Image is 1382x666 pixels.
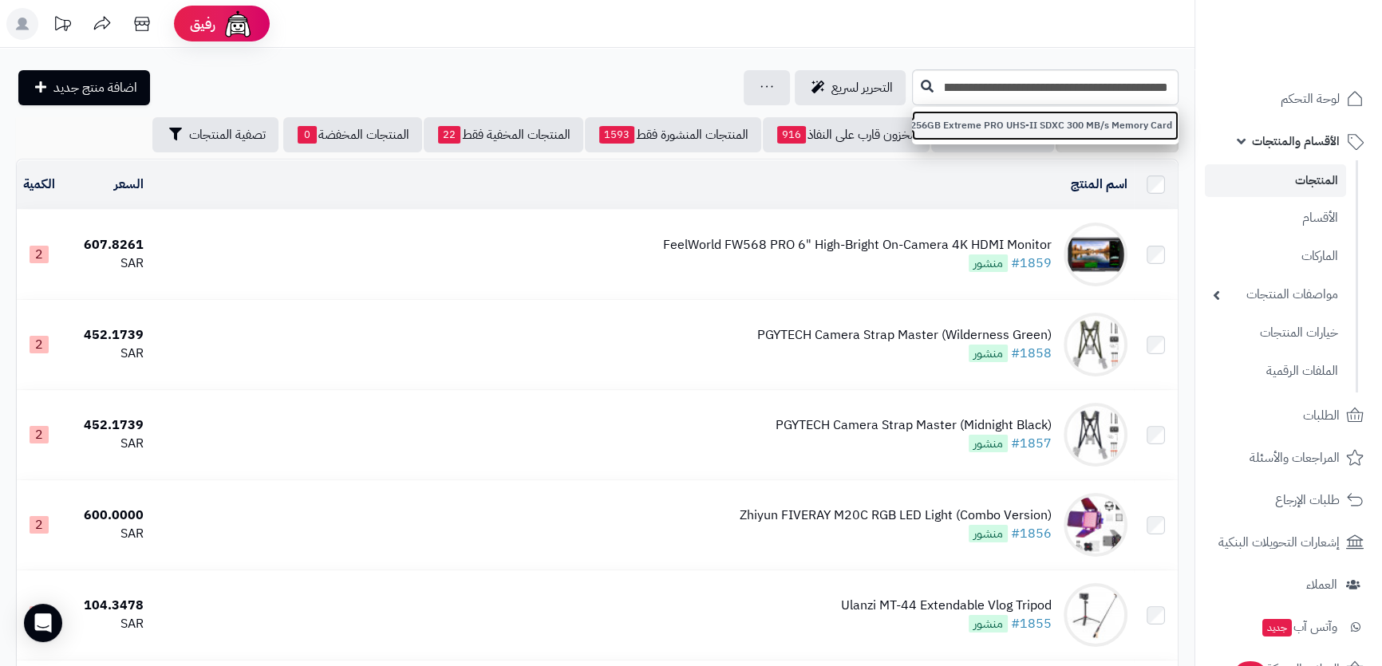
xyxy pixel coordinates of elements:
span: الأقسام والمنتجات [1252,130,1340,152]
div: SAR [68,254,144,273]
a: المنتجات المخفية فقط22 [424,117,583,152]
a: العملاء [1205,566,1372,604]
a: المراجعات والأسئلة [1205,439,1372,477]
a: المنتجات المنشورة فقط1593 [585,117,761,152]
span: العملاء [1306,573,1337,596]
a: الكمية [23,175,55,194]
a: مواصفات المنتجات [1205,278,1346,312]
button: تصفية المنتجات [152,117,278,152]
div: PGYTECH Camera Strap Master (Wilderness Green) [757,326,1052,345]
div: 607.8261 [68,236,144,254]
span: منشور [969,435,1008,452]
div: Zhiyun FIVERAY M20C RGB LED Light (Combo Version) [740,506,1052,525]
span: منشور [969,615,1008,633]
span: التحرير لسريع [831,78,893,97]
span: اضافة منتج جديد [53,78,137,97]
div: SAR [68,345,144,363]
a: المنتجات [1205,164,1346,197]
span: 916 [777,126,806,144]
a: #1856 [1011,524,1052,543]
div: Open Intercom Messenger [24,604,62,642]
img: logo-2.png [1273,22,1367,55]
span: جديد [1262,619,1292,636]
span: إشعارات التحويلات البنكية [1218,531,1340,554]
span: المراجعات والأسئلة [1250,447,1340,469]
a: اضافة منتج جديد [18,70,150,105]
div: FeelWorld FW568 PRO 6" High-Bright On-Camera 4K HDMI Monitor [663,236,1052,254]
img: PGYTECH Camera Strap Master (Midnight Black) [1064,403,1127,467]
img: PGYTECH Camera Strap Master (Wilderness Green) [1064,313,1127,376]
span: منشور [969,254,1008,272]
div: PGYTECH Camera Strap Master (Midnight Black) [776,416,1052,435]
div: 104.3478 [68,597,144,615]
a: طلبات الإرجاع [1205,481,1372,519]
a: خيارات المنتجات [1205,316,1346,350]
span: 2 [30,246,49,263]
a: الأقسام [1205,201,1346,235]
div: Ulanzi MT-44 Extendable Vlog Tripod [841,597,1052,615]
span: منشور [969,345,1008,362]
div: SAR [68,615,144,633]
a: SanDisk 256GB Extreme PRO UHS-II SDXC 300 MB/s Memory Card [912,111,1179,140]
span: 0 [298,126,317,144]
a: الماركات [1205,239,1346,274]
a: #1858 [1011,344,1052,363]
span: 22 [438,126,460,144]
a: الملفات الرقمية [1205,354,1346,388]
a: تحديثات المنصة [42,8,82,44]
span: منشور [969,525,1008,542]
a: لوحة التحكم [1205,80,1372,118]
span: 2 [30,516,49,534]
span: 1593 [599,126,634,144]
div: 452.1739 [68,326,144,345]
img: Ulanzi MT-44 Extendable Vlog Tripod [1064,583,1127,647]
img: Zhiyun FIVERAY M20C RGB LED Light (Combo Version) [1064,493,1127,557]
a: السعر [114,175,144,194]
img: ai-face.png [222,8,254,40]
a: التحرير لسريع [795,70,906,105]
span: لوحة التحكم [1281,88,1340,110]
div: SAR [68,435,144,453]
a: إشعارات التحويلات البنكية [1205,523,1372,562]
a: الطلبات [1205,396,1372,435]
span: وآتس آب [1261,616,1337,638]
a: المنتجات المخفضة0 [283,117,422,152]
a: مخزون قارب على النفاذ916 [763,117,930,152]
div: 452.1739 [68,416,144,435]
a: وآتس آبجديد [1205,608,1372,646]
div: 600.0000 [68,506,144,525]
a: #1859 [1011,254,1052,273]
span: 2 [30,426,49,443]
span: 2 [30,336,49,353]
span: رفيق [190,14,215,33]
span: تصفية المنتجات [189,125,266,144]
span: طلبات الإرجاع [1275,489,1340,511]
div: SAR [68,525,144,543]
span: الطلبات [1303,404,1340,427]
img: FeelWorld FW568 PRO 6" High-Bright On-Camera 4K HDMI Monitor [1064,223,1127,286]
a: #1857 [1011,434,1052,453]
a: اسم المنتج [1071,175,1127,194]
a: #1855 [1011,614,1052,633]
